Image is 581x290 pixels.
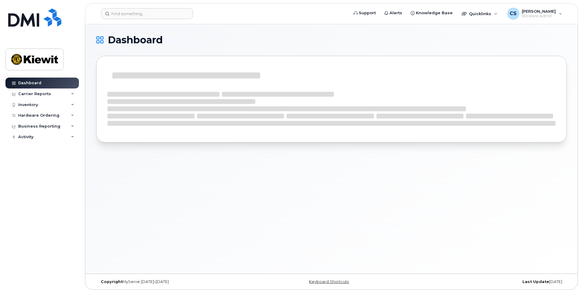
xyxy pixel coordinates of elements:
div: [DATE] [410,279,567,284]
div: MyServe [DATE]–[DATE] [96,279,253,284]
a: Keyboard Shortcuts [309,279,349,284]
span: Dashboard [108,35,163,45]
strong: Copyright [101,279,123,284]
strong: Last Update [522,279,549,284]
